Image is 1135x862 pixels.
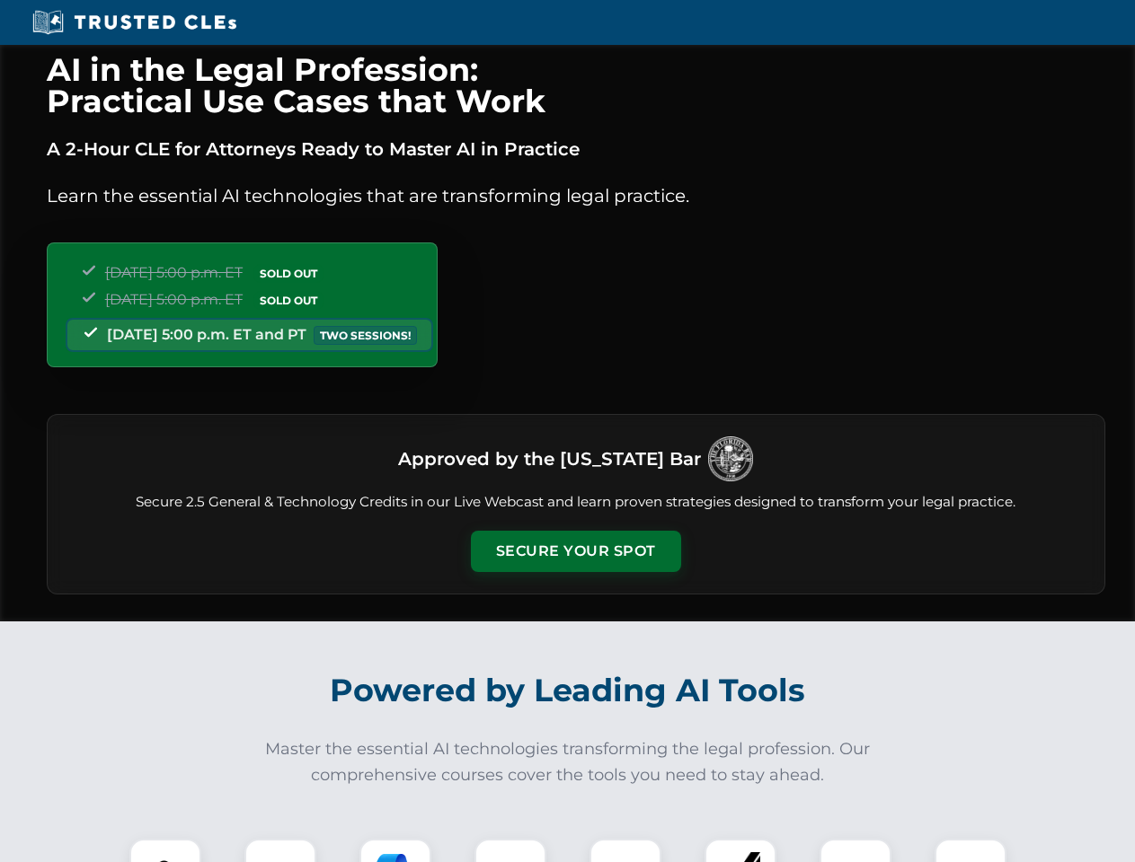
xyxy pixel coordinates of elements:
img: Trusted CLEs [27,9,242,36]
span: SOLD OUT [253,291,324,310]
button: Secure Your Spot [471,531,681,572]
h1: AI in the Legal Profession: Practical Use Cases that Work [47,54,1105,117]
p: Secure 2.5 General & Technology Credits in our Live Webcast and learn proven strategies designed ... [69,492,1083,513]
p: Learn the essential AI technologies that are transforming legal practice. [47,181,1105,210]
img: Logo [708,436,753,481]
span: [DATE] 5:00 p.m. ET [105,264,243,281]
span: [DATE] 5:00 p.m. ET [105,291,243,308]
p: A 2-Hour CLE for Attorneys Ready to Master AI in Practice [47,135,1105,163]
h2: Powered by Leading AI Tools [70,659,1066,722]
span: SOLD OUT [253,264,324,283]
p: Master the essential AI technologies transforming the legal profession. Our comprehensive courses... [253,736,882,788]
h3: Approved by the [US_STATE] Bar [398,443,701,475]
